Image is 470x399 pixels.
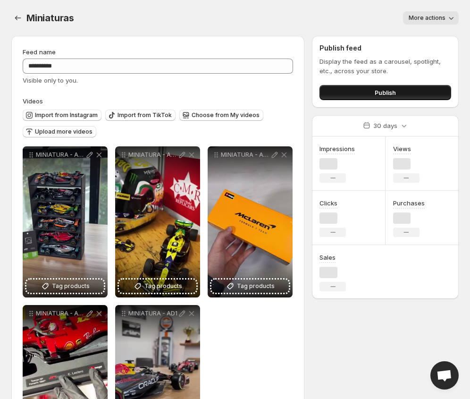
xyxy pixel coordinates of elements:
[36,151,85,159] p: MINIATURA - AD5
[237,281,275,291] span: Tag products
[26,12,74,24] span: Miniaturas
[36,310,85,317] p: MINIATURA - AD2
[179,110,263,121] button: Choose from My videos
[192,111,260,119] span: Choose from My videos
[375,88,396,97] span: Publish
[221,151,270,159] p: MINIATURA - AD3
[23,97,43,105] span: Videos
[128,310,177,317] p: MINIATURA - AD1
[393,144,411,153] h3: Views
[35,128,92,136] span: Upload more videos
[409,14,445,22] span: More actions
[35,111,98,119] span: Import from Instagram
[319,85,451,100] button: Publish
[144,281,182,291] span: Tag products
[319,253,336,262] h3: Sales
[105,110,176,121] button: Import from TikTok
[11,11,25,25] button: Settings
[403,11,459,25] button: More actions
[128,151,177,159] p: MINIATURA - AD4
[26,280,104,293] button: Tag products
[23,110,101,121] button: Import from Instagram
[430,361,459,390] div: Open chat
[319,144,355,153] h3: Impressions
[393,198,425,208] h3: Purchases
[23,146,108,297] div: MINIATURA - AD5Tag products
[373,121,397,130] p: 30 days
[52,281,90,291] span: Tag products
[23,126,96,137] button: Upload more videos
[319,57,451,76] p: Display the feed as a carousel, spotlight, etc., across your store.
[319,198,337,208] h3: Clicks
[319,43,451,53] h2: Publish feed
[208,146,293,297] div: MINIATURA - AD3Tag products
[119,280,196,293] button: Tag products
[117,111,172,119] span: Import from TikTok
[23,76,78,84] span: Visible only to you.
[115,146,200,297] div: MINIATURA - AD4Tag products
[23,48,56,56] span: Feed name
[211,280,289,293] button: Tag products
